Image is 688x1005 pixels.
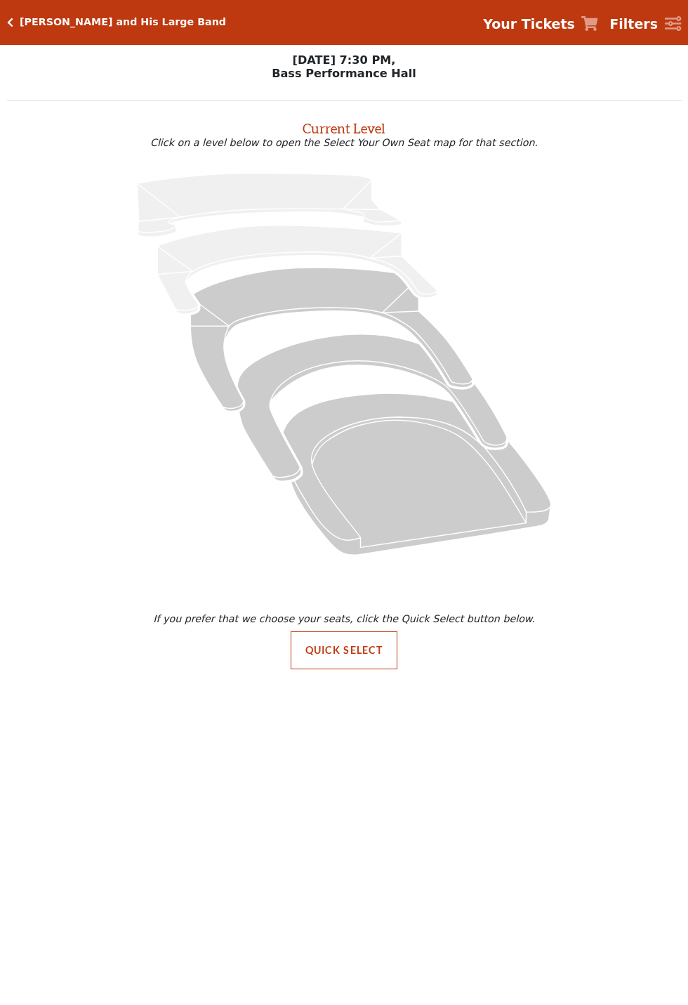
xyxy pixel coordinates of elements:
h5: [PERSON_NAME] and His Large Band [20,16,226,28]
path: Lower Gallery - Seats Available: 0 [158,225,437,314]
a: Click here to go back to filters [7,18,13,27]
a: Filters [609,14,681,34]
strong: Filters [609,16,658,32]
p: Click on a level below to open the Select Your Own Seat map for that section. [7,137,682,148]
p: If you prefer that we choose your seats, click the Quick Select button below. [10,613,678,624]
a: Your Tickets [483,14,598,34]
path: Orchestra / Parterre Circle - Seats Available: 144 [283,393,551,555]
path: Upper Gallery - Seats Available: 0 [137,173,402,237]
p: [DATE] 7:30 PM, Bass Performance Hall [7,53,682,80]
button: Quick Select [291,631,398,669]
strong: Your Tickets [483,16,575,32]
h2: Current Level [7,114,682,137]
